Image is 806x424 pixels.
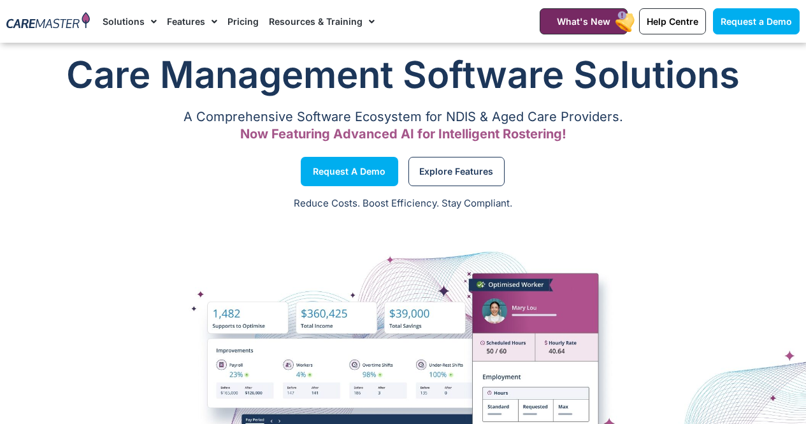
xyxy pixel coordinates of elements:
a: Explore Features [408,157,505,186]
a: Request a Demo [301,157,398,186]
img: CareMaster Logo [6,12,90,31]
p: A Comprehensive Software Ecosystem for NDIS & Aged Care Providers. [6,113,800,121]
a: Request a Demo [713,8,800,34]
span: Explore Features [419,168,493,175]
span: What's New [557,16,610,27]
a: What's New [540,8,628,34]
h1: Care Management Software Solutions [6,49,800,100]
p: Reduce Costs. Boost Efficiency. Stay Compliant. [8,196,798,211]
span: Now Featuring Advanced AI for Intelligent Rostering! [240,126,566,142]
span: Request a Demo [313,168,385,175]
span: Help Centre [647,16,698,27]
span: Request a Demo [721,16,792,27]
a: Help Centre [639,8,706,34]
